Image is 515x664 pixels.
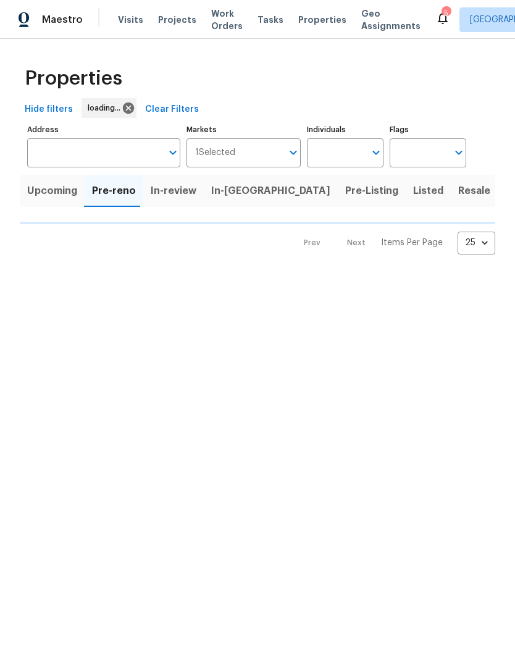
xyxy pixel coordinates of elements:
[145,102,199,117] span: Clear Filters
[82,98,136,118] div: loading...
[285,144,302,161] button: Open
[345,182,398,200] span: Pre-Listing
[361,7,421,32] span: Geo Assignments
[458,182,490,200] span: Resale
[118,14,143,26] span: Visits
[367,144,385,161] button: Open
[195,148,235,158] span: 1 Selected
[140,98,204,121] button: Clear Filters
[458,227,495,259] div: 25
[211,7,243,32] span: Work Orders
[413,182,443,200] span: Listed
[298,14,346,26] span: Properties
[211,182,330,200] span: In-[GEOGRAPHIC_DATA]
[25,72,122,85] span: Properties
[381,237,443,249] p: Items Per Page
[92,182,136,200] span: Pre-reno
[158,14,196,26] span: Projects
[164,144,182,161] button: Open
[186,126,301,133] label: Markets
[390,126,466,133] label: Flags
[27,126,180,133] label: Address
[27,182,77,200] span: Upcoming
[25,102,73,117] span: Hide filters
[450,144,467,161] button: Open
[88,102,125,114] span: loading...
[292,232,495,254] nav: Pagination Navigation
[20,98,78,121] button: Hide filters
[307,126,383,133] label: Individuals
[257,15,283,24] span: Tasks
[42,14,83,26] span: Maestro
[151,182,196,200] span: In-review
[442,7,450,20] div: 5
